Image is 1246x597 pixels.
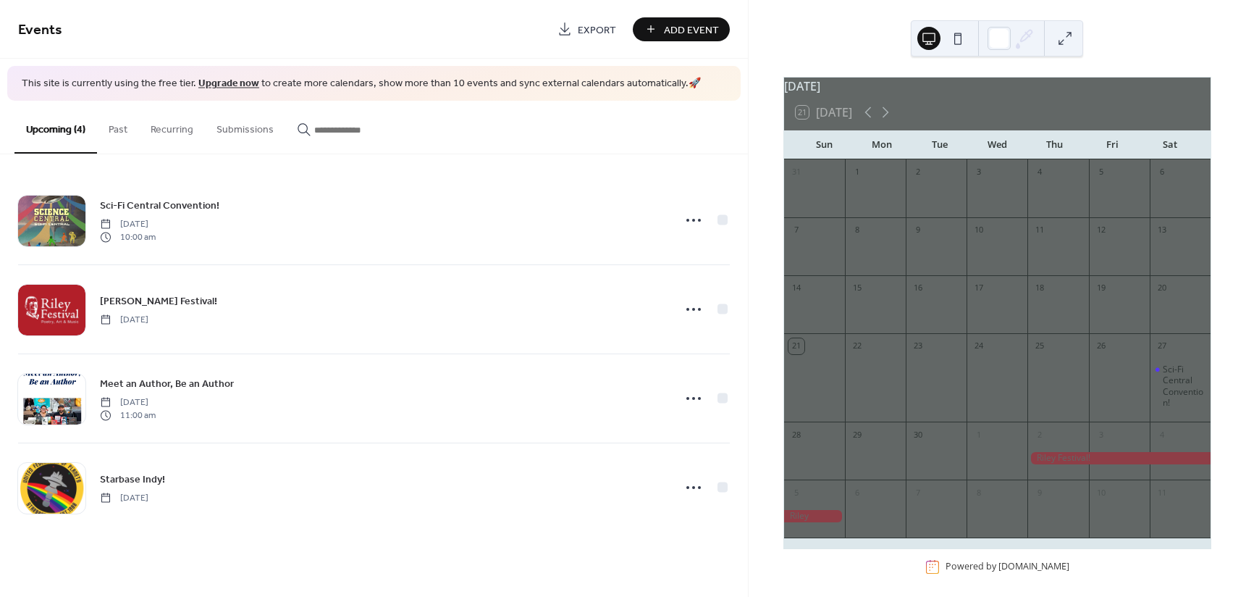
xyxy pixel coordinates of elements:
[100,293,217,309] a: [PERSON_NAME] Festival!
[971,280,987,296] div: 17
[100,409,156,422] span: 11:00 am
[849,427,865,443] div: 29
[18,16,62,44] span: Events
[100,197,219,214] a: Sci-Fi Central Convention!
[100,471,165,488] a: Starbase Indy!
[910,280,926,296] div: 16
[971,222,987,238] div: 10
[1032,280,1048,296] div: 18
[1154,338,1170,354] div: 27
[971,485,987,501] div: 8
[1032,164,1048,180] div: 4
[971,338,987,354] div: 24
[100,375,234,392] a: Meet an Author, Be an Author
[788,164,804,180] div: 31
[796,130,854,159] div: Sun
[1084,130,1142,159] div: Fri
[139,101,205,152] button: Recurring
[1027,452,1211,464] div: Riley Festival!
[1163,364,1205,409] div: Sci-Fi Central Convention!
[1093,338,1109,354] div: 26
[784,78,1211,95] div: [DATE]
[788,280,804,296] div: 14
[547,17,627,41] a: Export
[910,427,926,443] div: 30
[1154,222,1170,238] div: 13
[910,222,926,238] div: 9
[100,293,217,309] span: [PERSON_NAME] Festival!
[784,510,845,522] div: Riley Festival!
[97,101,139,152] button: Past
[1154,485,1170,501] div: 11
[1154,164,1170,180] div: 6
[1026,130,1084,159] div: Thu
[1032,222,1048,238] div: 11
[946,561,1069,573] div: Powered by
[100,313,148,326] span: [DATE]
[1032,427,1048,443] div: 2
[1093,222,1109,238] div: 12
[971,164,987,180] div: 3
[1150,364,1211,409] div: Sci-Fi Central Convention!
[910,338,926,354] div: 23
[910,485,926,501] div: 7
[1093,280,1109,296] div: 19
[910,164,926,180] div: 2
[1032,338,1048,354] div: 25
[849,164,865,180] div: 1
[788,338,804,354] div: 21
[664,22,719,38] span: Add Event
[911,130,969,159] div: Tue
[100,198,219,213] span: Sci-Fi Central Convention!
[849,485,865,501] div: 6
[968,130,1026,159] div: Wed
[1093,164,1109,180] div: 5
[14,101,97,154] button: Upcoming (4)
[853,130,911,159] div: Mon
[788,485,804,501] div: 5
[788,427,804,443] div: 28
[198,74,259,93] a: Upgrade now
[1032,485,1048,501] div: 9
[1141,130,1199,159] div: Sat
[998,561,1069,573] a: [DOMAIN_NAME]
[1154,280,1170,296] div: 20
[1154,427,1170,443] div: 4
[100,396,156,409] span: [DATE]
[1093,485,1109,501] div: 10
[849,222,865,238] div: 8
[849,338,865,354] div: 22
[100,491,148,504] span: [DATE]
[788,222,804,238] div: 7
[100,376,234,391] span: Meet an Author, Be an Author
[849,280,865,296] div: 15
[205,101,285,152] button: Submissions
[1093,427,1109,443] div: 3
[971,427,987,443] div: 1
[633,17,730,41] button: Add Event
[578,22,616,38] span: Export
[22,77,701,91] span: This site is currently using the free tier. to create more calendars, show more than 10 events an...
[100,217,156,230] span: [DATE]
[100,231,156,244] span: 10:00 am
